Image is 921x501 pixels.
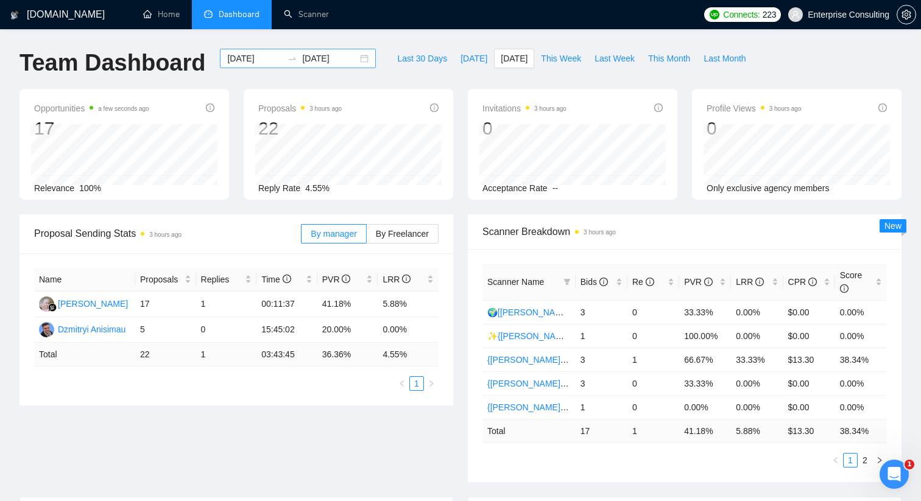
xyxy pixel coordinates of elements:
a: {[PERSON_NAME]} Full-stack devs WW - pain point [487,355,685,365]
li: Next Page [872,453,887,468]
td: $13.30 [783,348,835,371]
td: 1 [627,419,679,443]
td: 5 [135,317,196,343]
span: info-circle [206,103,214,112]
img: logo [10,5,19,25]
button: Last Week [588,49,641,68]
span: left [832,457,839,464]
td: Total [34,343,135,366]
span: info-circle [283,275,291,283]
td: 36.36 % [317,343,378,366]
div: Dzmitryi Anisimau [58,323,125,336]
span: Profile Views [707,101,802,116]
span: Scanner Name [487,277,544,287]
span: New [884,221,902,231]
td: 0.00% [679,395,731,419]
span: 223 [763,8,776,21]
input: Start date [227,52,283,65]
time: 3 hours ago [309,105,342,112]
td: Total [482,419,576,443]
td: $0.00 [783,300,835,324]
span: [DATE] [501,52,528,65]
button: Last Month [697,49,752,68]
time: 3 hours ago [769,105,802,112]
span: filter [561,273,573,291]
td: 17 [135,292,196,317]
span: Time [261,275,291,284]
button: right [872,453,887,468]
td: $0.00 [783,395,835,419]
button: right [424,376,439,391]
a: DDzmitryi Anisimau [39,324,125,334]
span: Last Week [595,52,635,65]
td: 1 [196,292,257,317]
span: 4.55% [305,183,330,193]
span: info-circle [646,278,654,286]
span: Re [632,277,654,287]
span: Dashboard [219,9,259,19]
span: Score [840,270,863,293]
span: info-circle [878,103,887,112]
input: End date [302,52,358,65]
td: 5.88% [378,292,439,317]
td: 0.00% [378,317,439,343]
a: homeHome [143,9,180,19]
td: 0 [627,324,679,348]
span: PVR [322,275,351,284]
span: -- [552,183,558,193]
img: RH [39,296,54,312]
span: Acceptance Rate [482,183,548,193]
li: Previous Page [828,453,843,468]
span: user [791,10,800,19]
td: 100.00% [679,324,731,348]
time: a few seconds ago [98,105,149,112]
span: Bids [580,277,608,287]
th: Name [34,268,135,292]
span: Relevance [34,183,74,193]
span: info-circle [755,278,764,286]
a: searchScanner [284,9,329,19]
td: 3 [576,371,627,395]
td: 1 [576,324,627,348]
span: By manager [311,229,356,239]
a: 🌍[[PERSON_NAME]] Native Mobile WW [487,307,645,317]
span: to [288,54,297,63]
td: 0.00% [731,371,783,395]
td: 0.00% [731,300,783,324]
td: 38.34% [835,348,887,371]
li: 2 [858,453,872,468]
td: 3 [576,348,627,371]
a: 1 [410,377,423,390]
td: 0.00% [731,324,783,348]
button: left [395,376,409,391]
td: 0 [196,317,257,343]
button: left [828,453,843,468]
span: Connects: [723,8,760,21]
span: info-circle [342,275,350,283]
span: 1 [905,460,914,469]
img: gigradar-bm.png [48,303,57,312]
li: Next Page [424,376,439,391]
td: 66.67% [679,348,731,371]
span: By Freelancer [376,229,429,239]
td: 0 [627,371,679,395]
td: 03:43:45 [256,343,317,366]
span: dashboard [204,10,213,18]
td: 41.18 % [679,419,731,443]
div: 17 [34,117,149,140]
span: LRR [383,275,411,284]
button: [DATE] [494,49,534,68]
td: 0.00% [835,395,887,419]
td: 1 [627,348,679,371]
li: 1 [843,453,858,468]
button: Last 30 Days [390,49,454,68]
span: Only exclusive agency members [707,183,830,193]
span: Last Month [704,52,746,65]
time: 3 hours ago [534,105,566,112]
a: {[PERSON_NAME]}All [PERSON_NAME] - web [НАДО ПЕРЕДЕЛАТЬ] [487,379,758,388]
div: 22 [258,117,342,140]
td: 1 [196,343,257,366]
td: 17 [576,419,627,443]
td: 41.18% [317,292,378,317]
span: Scanner Breakdown [482,224,887,239]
